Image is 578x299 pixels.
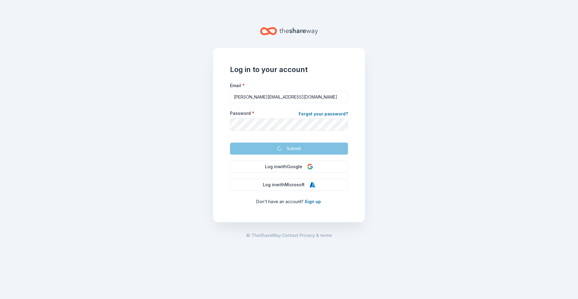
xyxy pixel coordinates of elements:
a: Forgot your password? [299,110,348,119]
span: © TheShareWay [246,233,281,238]
img: Microsoft Logo [309,182,315,188]
h1: Log in to your account [230,65,348,74]
span: Don ' t have an account? [256,199,303,204]
a: Contact [282,232,298,239]
label: Email [230,83,245,89]
a: Home [260,24,318,38]
label: Password [230,110,254,116]
button: Log inwithGoogle [230,161,348,173]
a: Privacy & terms [300,232,332,239]
span: · · [246,232,332,239]
button: Log inwithMicrosoft [230,179,348,191]
img: Google Logo [307,164,313,170]
a: Sign up [305,199,321,204]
